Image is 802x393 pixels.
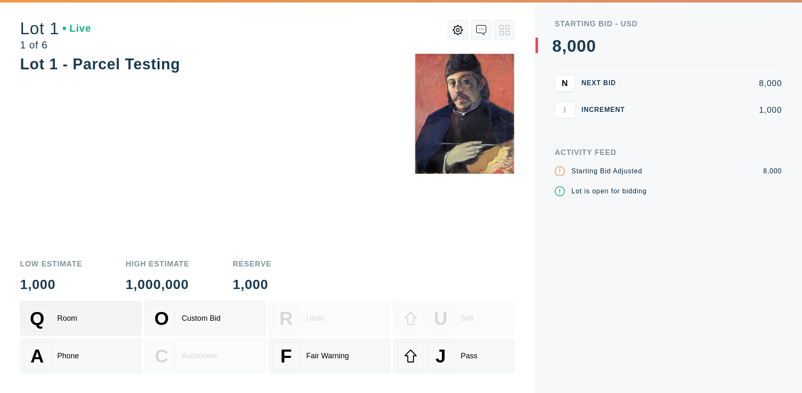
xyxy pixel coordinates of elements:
span: A [30,345,44,367]
span: R [279,308,293,329]
button: JPass [393,339,515,373]
span: U [434,308,447,329]
div: Reserve [233,260,272,268]
div: Starting Bid Adjusted [571,166,642,176]
button: RUndo [269,301,390,335]
div: Activity Feed [555,149,782,156]
div: Live [63,23,91,33]
div: Starting Bid - USD [555,20,782,28]
button: APhone [20,339,141,373]
div: Custom Bid [182,314,221,323]
div: Next Bid [581,80,632,86]
div: High Estimate [126,260,190,268]
button: OCustom Bid [145,301,266,335]
div: 1,000 [638,106,782,114]
div: 0 [567,38,576,54]
button: I [555,101,575,118]
div: Lot 1 - Parcel Testing [20,56,180,73]
div: 1,000 [233,278,272,291]
div: Fair Warning [306,352,349,360]
div: 1 of 6 [20,40,91,50]
div: Low Estimate [20,260,82,268]
div: 0 [577,38,586,54]
span: I [563,105,566,114]
div: Pass [461,352,477,360]
div: , [562,38,567,205]
button: USell [393,301,515,335]
div: Lot is open for bidding [571,186,647,196]
div: 0 [586,38,596,54]
span: C [155,345,168,367]
div: Lot 1 [20,20,91,37]
div: 8,000 [763,166,782,176]
span: Q [30,308,45,329]
div: Phone [57,352,79,360]
button: N [555,75,575,91]
div: 8 [552,38,562,54]
div: Sell [461,314,473,323]
button: FFair Warning [269,339,390,373]
button: CAuctioneer [145,339,266,373]
span: O [155,308,169,329]
div: Auctioneer [182,352,218,360]
span: J [435,345,446,367]
div: 1,000 [20,278,82,291]
div: 8,000 [638,79,782,87]
div: Increment [581,106,632,113]
div: 1,000,000 [126,278,190,291]
button: QRoom [20,301,141,335]
div: Room [57,314,77,323]
div: Undo [306,314,324,323]
span: N [562,78,568,88]
span: F [280,345,292,367]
